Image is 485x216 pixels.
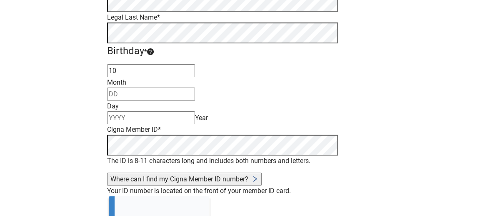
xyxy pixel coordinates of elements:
button: Where can I find my Cigna Member ID number? [107,173,262,186]
span: The ID is 8-11 characters long and includes both numbers and letters. [107,157,310,165]
input: Birth day [107,88,195,100]
label: Your ID number is located on the front of your member ID card. [107,187,291,195]
label: Legal Last Name [107,13,160,21]
label: Day [107,102,119,110]
input: Birth month [107,64,195,77]
span: Show tooltip [147,48,154,55]
label: Cigna Member ID [107,126,161,133]
span: right [252,176,258,182]
label: Month [107,78,126,86]
legend: Birthday [107,43,378,59]
input: Birth year [107,111,195,124]
label: Year [195,114,208,122]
